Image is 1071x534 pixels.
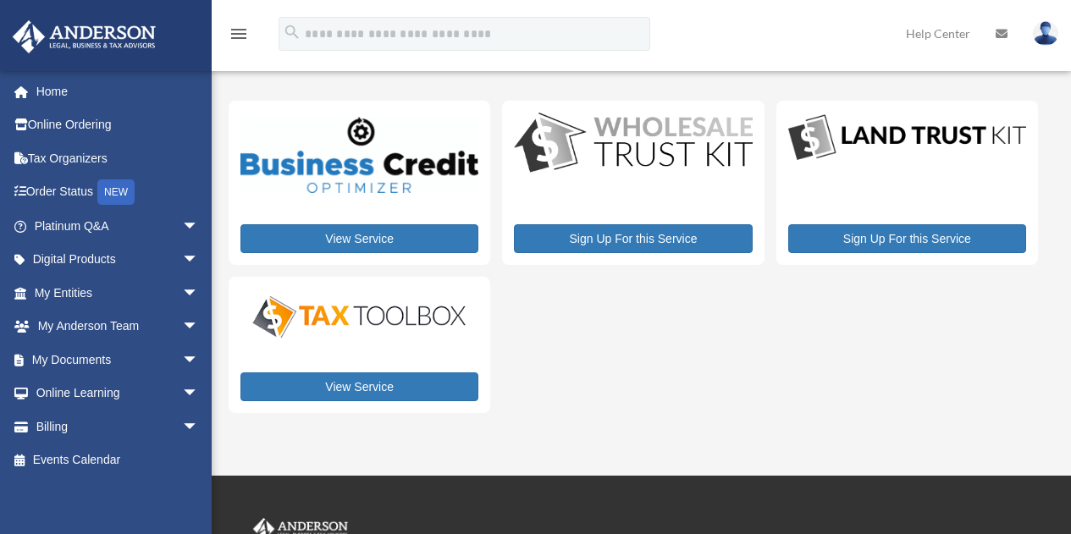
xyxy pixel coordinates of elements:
[240,224,478,253] a: View Service
[12,141,224,175] a: Tax Organizers
[788,224,1026,253] a: Sign Up For this Service
[12,377,224,410] a: Online Learningarrow_drop_down
[229,24,249,44] i: menu
[12,209,224,243] a: Platinum Q&Aarrow_drop_down
[12,310,224,344] a: My Anderson Teamarrow_drop_down
[182,243,216,278] span: arrow_drop_down
[12,443,224,477] a: Events Calendar
[182,310,216,344] span: arrow_drop_down
[788,113,1026,163] img: LandTrust_lgo-1.jpg
[12,243,216,277] a: Digital Productsarrow_drop_down
[182,377,216,411] span: arrow_drop_down
[182,410,216,444] span: arrow_drop_down
[8,20,161,53] img: Anderson Advisors Platinum Portal
[97,179,135,205] div: NEW
[182,343,216,377] span: arrow_drop_down
[182,276,216,311] span: arrow_drop_down
[12,74,224,108] a: Home
[514,113,752,175] img: WS-Trust-Kit-lgo-1.jpg
[240,372,478,401] a: View Service
[12,108,224,142] a: Online Ordering
[283,23,301,41] i: search
[12,410,224,443] a: Billingarrow_drop_down
[182,209,216,244] span: arrow_drop_down
[514,224,752,253] a: Sign Up For this Service
[12,276,224,310] a: My Entitiesarrow_drop_down
[1033,21,1058,46] img: User Pic
[229,30,249,44] a: menu
[12,343,224,377] a: My Documentsarrow_drop_down
[12,175,224,210] a: Order StatusNEW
